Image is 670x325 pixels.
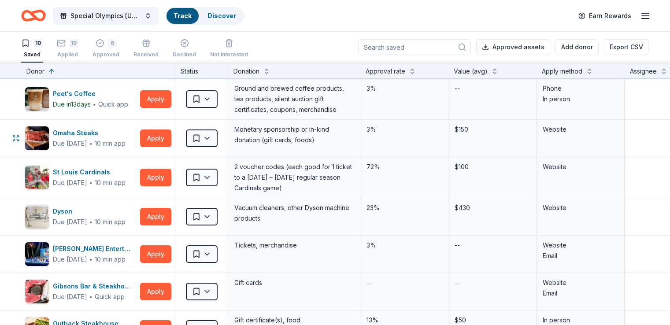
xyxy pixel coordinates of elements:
button: Image for DysonDysonDue [DATE]∙10 min app [25,204,137,229]
div: Monetary sponsorship or in-kind donation (gift cards, foods) [233,123,355,146]
div: Due [DATE] [53,217,87,227]
button: Apply [140,208,171,225]
img: Image for Omaha Steaks [25,126,49,150]
a: Home [21,5,46,26]
button: Add donor [555,39,599,55]
div: In person [543,94,618,104]
div: -- [366,277,373,289]
button: 19Applied [57,35,78,63]
div: Quick app [95,292,125,301]
div: Applied [57,51,78,58]
div: Vacuum cleaners, other Dyson machine products [233,202,355,225]
div: Website [543,240,618,251]
div: 3% [366,123,443,136]
div: Quick app [98,100,128,109]
div: Donor [26,66,44,77]
div: Website [543,162,618,172]
div: Assignee [630,66,657,77]
div: Email [543,251,618,261]
button: 6Approved [93,35,119,63]
button: Export CSV [604,39,649,55]
button: Not interested [210,35,248,63]
div: Donation [233,66,259,77]
div: Declined [173,51,196,58]
div: 10 [33,39,43,48]
div: Saved [21,51,43,58]
button: Apply [140,245,171,263]
button: Image for Peet's CoffeePeet's CoffeeDue in13days∙Quick app [25,87,137,111]
div: 23% [366,202,443,214]
div: Tickets, merchandise [233,239,355,251]
div: Approved [93,51,119,58]
div: [PERSON_NAME] Entertainment [53,244,137,254]
div: Approval rate [366,66,405,77]
div: -- [454,82,461,95]
img: Image for Peet's Coffee [25,87,49,111]
div: $100 [454,161,531,173]
div: Website [543,203,618,213]
button: Image for St Louis CardinalsSt Louis CardinalsDue [DATE]∙10 min app [25,165,137,190]
span: Special Olympics [US_STATE] Holiday Party [70,11,141,21]
button: Apply [140,90,171,108]
div: 19 [69,39,78,48]
button: Approved assets [476,39,550,55]
div: Omaha Steaks [53,128,126,138]
div: Gift cards [233,277,355,289]
div: Ground and brewed coffee products, tea products, silent auction gift certificates, coupons, merch... [233,82,355,116]
a: Discover [207,12,236,19]
div: Received [133,51,159,58]
div: Email [543,288,618,299]
div: Gibsons Bar & Steakhouse [53,281,137,292]
a: Earn Rewards [573,8,637,24]
div: Due [DATE] [53,254,87,265]
div: Due [DATE] [53,177,87,188]
span: ∙ [93,100,96,108]
span: ∙ [89,255,93,263]
div: Status [175,63,228,78]
div: Phone [543,83,618,94]
button: Image for Gibsons Bar & SteakhouseGibsons Bar & SteakhouseDue [DATE]∙Quick app [25,279,137,304]
button: Image for Feld Entertainment[PERSON_NAME] EntertainmentDue [DATE]∙10 min app [25,242,137,266]
span: ∙ [89,293,93,300]
span: ∙ [89,140,93,147]
div: Due in 13 days [53,99,91,110]
div: 3% [366,82,443,95]
button: Declined [173,35,196,63]
span: ∙ [89,179,93,186]
img: Image for Dyson [25,205,49,229]
button: 10Saved [21,35,43,63]
div: Peet's Coffee [53,89,128,99]
div: 10 min app [95,178,126,187]
div: 6 [108,39,117,48]
div: Value (avg) [454,66,488,77]
input: Search saved [358,39,471,55]
button: Received [133,35,159,63]
div: Apply method [542,66,582,77]
div: 10 min app [95,139,126,148]
div: $150 [454,123,531,136]
button: Special Olympics [US_STATE] Holiday Party [53,7,159,25]
div: 3% [366,239,443,251]
img: Image for Gibsons Bar & Steakhouse [25,280,49,303]
div: $430 [454,202,531,214]
span: ∙ [89,218,93,225]
button: Apply [140,169,171,186]
a: Track [174,12,192,19]
button: Image for Omaha Steaks Omaha SteaksDue [DATE]∙10 min app [25,126,137,151]
div: 72% [366,161,443,173]
div: Due [DATE] [53,292,87,302]
div: Not interested [210,51,248,58]
button: TrackDiscover [166,7,244,25]
div: 2 voucher codes (each good for 1 ticket to a [DATE] – [DATE] regular season Cardinals game) [233,161,355,194]
img: Image for St Louis Cardinals [25,166,49,189]
div: Website [543,124,618,135]
div: Website [543,277,618,288]
div: 10 min app [95,218,126,226]
div: 10 min app [95,255,126,264]
button: Apply [140,129,171,147]
img: Image for Feld Entertainment [25,242,49,266]
div: -- [454,277,461,289]
div: Dyson [53,206,126,217]
div: Due [DATE] [53,138,87,149]
div: St Louis Cardinals [53,167,126,177]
